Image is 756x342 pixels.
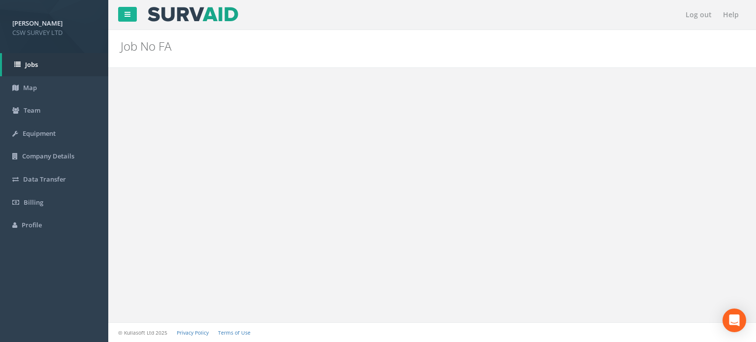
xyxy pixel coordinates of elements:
[121,40,637,53] h2: Job No FA
[12,28,96,37] span: CSW SURVEY LTD
[22,220,42,229] span: Profile
[723,309,746,332] div: Open Intercom Messenger
[218,329,251,336] a: Terms of Use
[12,19,63,28] strong: [PERSON_NAME]
[24,106,40,115] span: Team
[24,198,43,207] span: Billing
[25,60,38,69] span: Jobs
[12,16,96,37] a: [PERSON_NAME] CSW SURVEY LTD
[23,175,66,184] span: Data Transfer
[22,152,74,160] span: Company Details
[2,53,108,76] a: Jobs
[23,83,37,92] span: Map
[177,329,209,336] a: Privacy Policy
[23,129,56,138] span: Equipment
[118,329,167,336] small: © Kullasoft Ltd 2025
